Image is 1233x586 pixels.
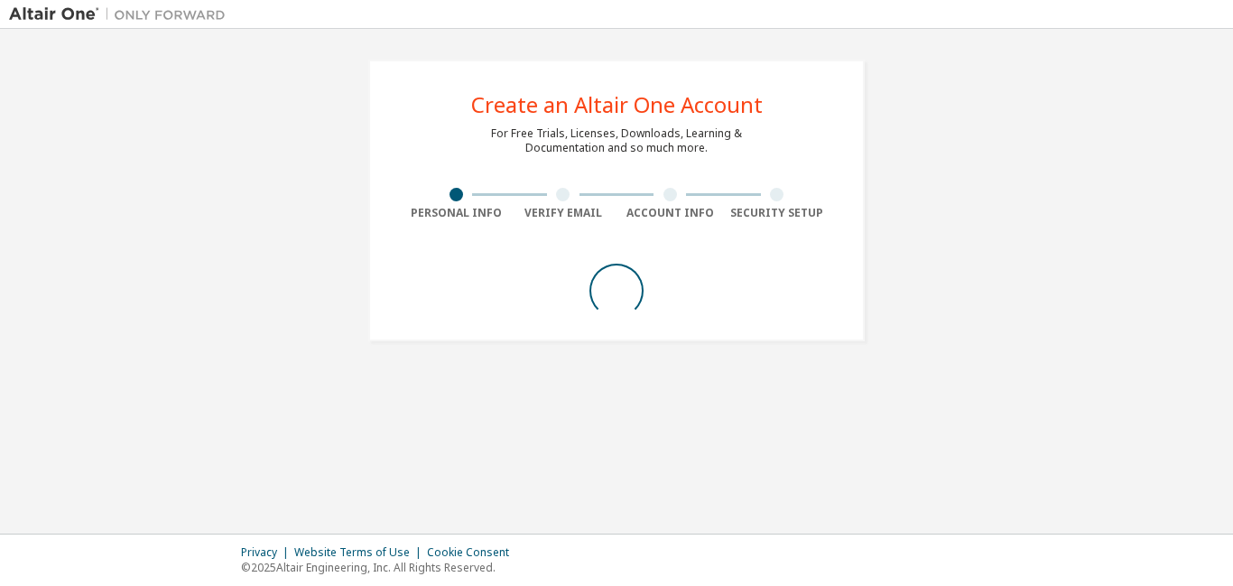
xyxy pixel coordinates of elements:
[241,545,294,560] div: Privacy
[616,206,724,220] div: Account Info
[510,206,617,220] div: Verify Email
[471,94,763,116] div: Create an Altair One Account
[9,5,235,23] img: Altair One
[427,545,520,560] div: Cookie Consent
[241,560,520,575] p: © 2025 Altair Engineering, Inc. All Rights Reserved.
[403,206,510,220] div: Personal Info
[724,206,831,220] div: Security Setup
[491,126,742,155] div: For Free Trials, Licenses, Downloads, Learning & Documentation and so much more.
[294,545,427,560] div: Website Terms of Use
